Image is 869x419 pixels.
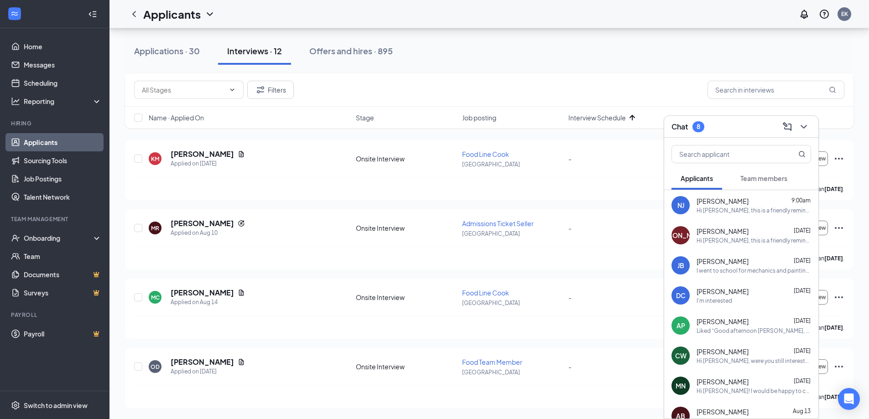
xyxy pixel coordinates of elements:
span: [DATE] [794,257,811,264]
svg: Notifications [799,9,810,20]
div: EK [841,10,848,18]
span: Food Line Cook [462,289,509,297]
div: MN [676,381,686,390]
span: [PERSON_NAME] [697,347,749,356]
div: Team Management [11,215,100,223]
div: Onsite Interview [356,154,457,163]
span: Interview Schedule [568,113,626,122]
div: Applied on Aug 14 [171,298,245,307]
div: CW [675,351,687,360]
span: [PERSON_NAME] [697,227,749,236]
span: [PERSON_NAME] [697,257,749,266]
svg: UserCheck [11,233,20,243]
svg: Ellipses [833,361,844,372]
div: Hi [PERSON_NAME], this is a friendly reminder. Your meeting with NASCAR SpeedPark for Food Team M... [697,237,811,244]
div: MC [151,294,160,301]
svg: Settings [11,401,20,410]
span: - [568,155,572,163]
div: Hiring [11,119,100,127]
b: [DATE] [824,255,843,262]
span: [DATE] [794,378,811,384]
svg: MagnifyingGlass [829,86,836,93]
button: ComposeMessage [780,119,795,134]
input: Search in interviews [708,81,844,99]
a: Scheduling [24,74,102,92]
svg: Analysis [11,97,20,106]
h5: [PERSON_NAME] [171,149,234,159]
div: OD [151,363,160,371]
span: [PERSON_NAME] [697,407,749,416]
h3: Chat [671,122,688,132]
svg: QuestionInfo [819,9,830,20]
svg: Collapse [88,10,97,19]
svg: ChevronDown [204,9,215,20]
div: Hi [PERSON_NAME], were you still interested in scheduling an interview? [697,357,811,365]
span: [DATE] [794,287,811,294]
b: [DATE] [824,393,843,400]
div: Interviews · 12 [227,45,282,57]
svg: Filter [255,84,266,95]
svg: Document [238,150,245,158]
span: 9:00am [791,197,811,204]
div: [PERSON_NAME] [654,231,707,240]
svg: WorkstreamLogo [10,9,19,18]
a: Sourcing Tools [24,151,102,170]
svg: Ellipses [833,292,844,303]
div: DC [676,291,686,300]
svg: ArrowUp [627,112,638,123]
b: [DATE] [824,324,843,331]
span: Job posting [462,113,496,122]
p: [GEOGRAPHIC_DATA] [462,299,563,307]
svg: Document [238,358,245,366]
span: - [568,224,572,232]
button: ChevronDown [796,119,811,134]
a: Applicants [24,133,102,151]
span: - [568,362,572,371]
a: Talent Network [24,188,102,206]
div: Onboarding [24,233,94,243]
span: [PERSON_NAME] [697,197,749,206]
div: Hi [PERSON_NAME], this is a friendly reminder. Your meeting with NASCAR SpeedPark for Amusement R... [697,207,811,214]
span: [PERSON_NAME] [697,377,749,386]
div: I'm interested [697,297,732,305]
div: Liked “Good afternoon [PERSON_NAME], This is [PERSON_NAME] with NASCAR SpeedPark. Thank you for y... [697,327,811,335]
span: Applicants [681,174,713,182]
div: Applied on [DATE] [171,159,245,168]
span: Name · Applied On [149,113,204,122]
h5: [PERSON_NAME] [171,357,234,367]
svg: MagnifyingGlass [798,150,806,158]
span: [DATE] [794,317,811,324]
div: Open Intercom Messenger [838,388,860,410]
svg: Document [238,289,245,296]
span: [DATE] [794,347,811,354]
span: [PERSON_NAME] [697,287,749,296]
a: DocumentsCrown [24,265,102,284]
div: Reporting [24,97,102,106]
p: [GEOGRAPHIC_DATA] [462,230,563,238]
svg: Reapply [238,220,245,227]
span: Aug 13 [793,408,811,414]
b: [DATE] [824,186,843,192]
svg: ChevronDown [229,86,236,93]
div: Onsite Interview [356,223,457,233]
span: Score [675,113,693,122]
svg: ComposeMessage [782,121,793,132]
div: Applied on Aug 10 [171,228,245,238]
a: Team [24,247,102,265]
div: Hi [PERSON_NAME]! I would be happy to chat. I am available pretty much anytime [DATE] between 10-... [697,387,811,395]
span: [PERSON_NAME] [697,317,749,326]
div: KM [151,155,159,163]
div: Onsite Interview [356,362,457,371]
div: Onsite Interview [356,293,457,302]
a: Job Postings [24,170,102,188]
span: - [568,293,572,301]
p: [GEOGRAPHIC_DATA] [462,368,563,376]
div: Offers and hires · 895 [309,45,393,57]
div: Applications · 30 [134,45,200,57]
svg: Ellipses [833,153,844,164]
svg: ChevronDown [798,121,809,132]
span: Team members [740,174,787,182]
h5: [PERSON_NAME] [171,218,234,228]
svg: ChevronLeft [129,9,140,20]
a: SurveysCrown [24,284,102,302]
